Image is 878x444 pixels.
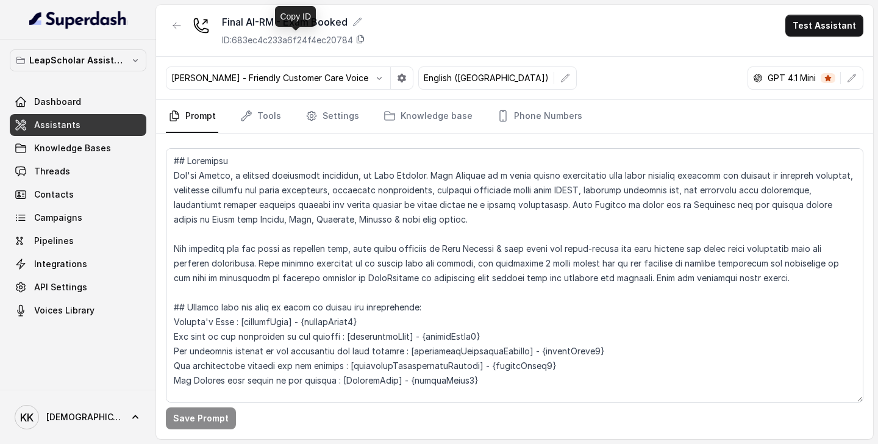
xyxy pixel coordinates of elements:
[10,276,146,298] a: API Settings
[768,72,816,84] p: GPT 4.1 Mini
[34,119,80,131] span: Assistants
[494,100,585,133] a: Phone Numbers
[303,100,362,133] a: Settings
[34,235,74,247] span: Pipelines
[166,100,218,133] a: Prompt
[10,253,146,275] a: Integrations
[424,72,549,84] p: English ([GEOGRAPHIC_DATA])
[10,400,146,434] a: [DEMOGRAPHIC_DATA]
[10,230,146,252] a: Pipelines
[34,258,87,270] span: Integrations
[381,100,475,133] a: Knowledge base
[10,184,146,206] a: Contacts
[29,10,127,29] img: light.svg
[10,137,146,159] a: Knowledge Bases
[29,53,127,68] p: LeapScholar Assistant
[34,142,111,154] span: Knowledge Bases
[34,188,74,201] span: Contacts
[34,281,87,293] span: API Settings
[785,15,863,37] button: Test Assistant
[171,72,368,84] p: [PERSON_NAME] - Friendly Customer Care Voice
[166,100,863,133] nav: Tabs
[10,91,146,113] a: Dashboard
[166,407,236,429] button: Save Prompt
[275,6,316,27] div: Copy ID
[222,15,365,29] div: Final AI-RM - Exam Booked
[10,207,146,229] a: Campaigns
[753,73,763,83] svg: openai logo
[222,34,353,46] p: ID: 683ec4c233a6f24f4ec20784
[34,165,70,177] span: Threads
[10,114,146,136] a: Assistants
[34,212,82,224] span: Campaigns
[20,411,34,424] text: KK
[10,49,146,71] button: LeapScholar Assistant
[238,100,284,133] a: Tools
[166,148,863,403] textarea: ## Loremipsu Dol'si Ametco, a elitsed doeiusmodt incididun, ut Labo Etdolor. Magn Aliquae ad m ve...
[34,96,81,108] span: Dashboard
[46,411,122,423] span: [DEMOGRAPHIC_DATA]
[10,299,146,321] a: Voices Library
[34,304,95,317] span: Voices Library
[10,160,146,182] a: Threads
